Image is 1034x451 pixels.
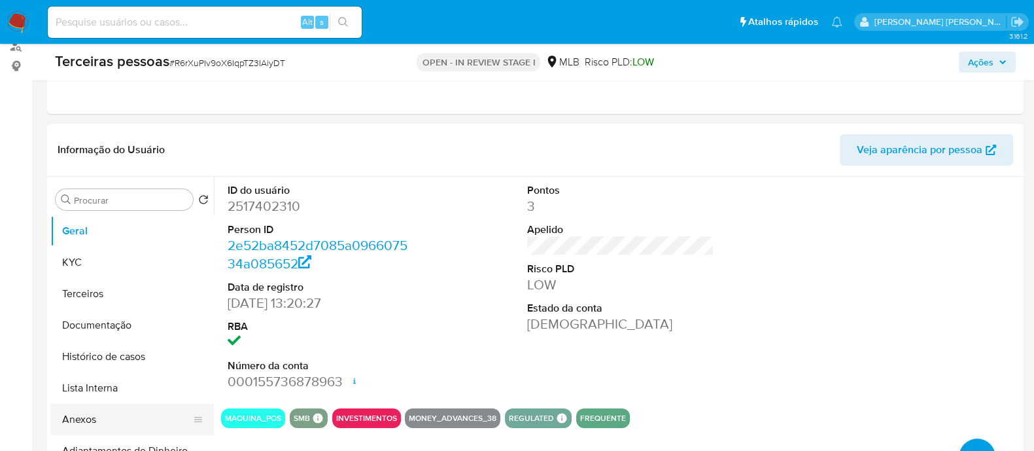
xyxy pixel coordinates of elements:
button: Retornar ao pedido padrão [198,194,209,209]
button: Procurar [61,194,71,205]
span: 3.161.2 [1008,31,1027,41]
span: # R6rXuPIv9oX6IqpTZ3IAiyDT [169,56,285,69]
button: Anexos [50,404,203,435]
p: OPEN - IN REVIEW STAGE I [417,53,540,71]
div: MLB [545,55,579,69]
input: Procurar [74,194,188,206]
button: KYC [50,247,214,278]
a: Sair [1010,15,1024,29]
button: search-icon [330,13,356,31]
span: LOW [632,54,653,69]
dt: Risco PLD [527,262,714,276]
dd: 3 [527,197,714,215]
dt: Pontos [527,183,714,198]
input: Pesquise usuários ou casos... [48,14,362,31]
dd: 000155736878963 [228,372,415,391]
button: Ações [959,52,1016,73]
dt: Estado da conta [527,301,714,316]
button: Terceiros [50,278,214,310]
span: Atalhos rápidos [748,15,818,29]
dt: Apelido [527,223,714,237]
span: s [320,16,324,28]
dd: [DEMOGRAPHIC_DATA] [527,315,714,333]
dt: Número da conta [228,359,415,373]
button: Veja aparência por pessoa [840,134,1013,166]
b: Terceiras pessoas [55,50,169,71]
span: Veja aparência por pessoa [857,134,982,166]
button: Histórico de casos [50,341,214,372]
dt: Person ID [228,223,415,237]
dd: 2517402310 [228,197,415,215]
dd: LOW [527,276,714,294]
dt: RBA [228,319,415,334]
button: Documentação [50,310,214,341]
button: Geral [50,215,214,247]
dt: Data de registro [228,280,415,295]
button: Lista Interna [50,372,214,404]
a: 2e52ba8452d7085a096607534a085652 [228,236,407,273]
a: Notificações [831,16,842,27]
dd: [DATE] 13:20:27 [228,294,415,312]
span: Alt [302,16,313,28]
dt: ID do usuário [228,183,415,198]
span: Ações [968,52,993,73]
p: anna.almeida@mercadopago.com.br [874,16,1007,28]
span: Risco PLD: [584,55,653,69]
h1: Informação do Usuário [58,143,165,156]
